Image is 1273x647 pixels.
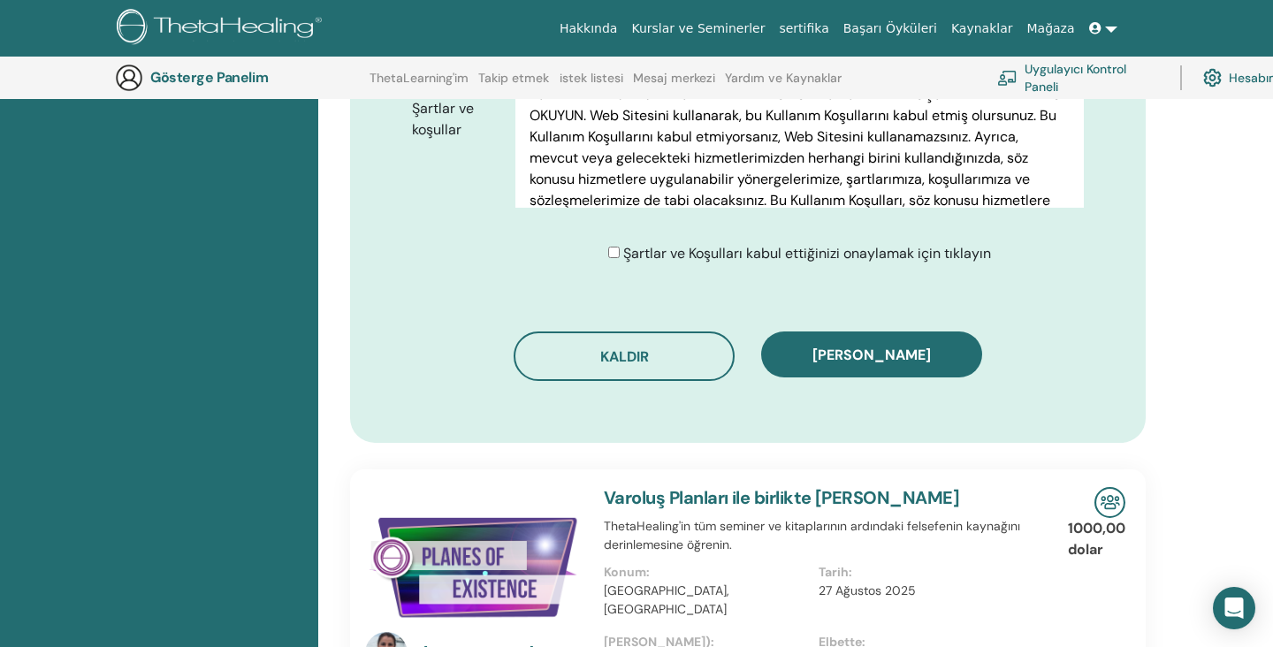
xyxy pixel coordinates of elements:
[951,21,1013,35] font: Kaynaklar
[150,68,268,87] font: Gösterge Panelim
[604,518,1020,552] font: ThetaHealing'in tüm seminer ve kitaplarının ardındaki felsefenin kaynağını derinlemesine öğrenin.
[725,71,842,99] a: Yardım ve Kaynaklar
[553,12,625,45] a: Hakkında
[115,64,143,92] img: generic-user-icon.jpg
[843,21,937,35] font: Başarı Öyküleri
[478,71,549,99] a: Takip etmek
[1213,587,1255,629] div: Open Intercom Messenger
[604,564,650,580] font: Konum:
[997,58,1159,97] a: Uygulayıcı Kontrol Paneli
[1094,487,1125,518] img: Yüz Yüze Seminer
[944,12,1020,45] a: Kaynaklar
[1203,65,1222,91] img: cog.svg
[478,70,549,86] font: Takip etmek
[604,582,729,617] font: [GEOGRAPHIC_DATA], [GEOGRAPHIC_DATA]
[1025,62,1126,95] font: Uygulayıcı Kontrol Paneli
[631,21,765,35] font: Kurslar ve Seminerler
[1068,519,1125,559] font: 1000,00 dolar
[725,70,842,86] font: Yardım ve Kaynaklar
[1026,21,1074,35] font: Mağaza
[560,70,623,86] font: istek listesi
[997,70,1018,85] img: chalkboard-teacher.svg
[772,12,835,45] a: sertifika
[560,71,623,99] a: istek listesi
[819,582,916,598] font: 27 Ağustos 2025
[819,564,852,580] font: Tarih:
[1019,12,1081,45] a: Mağaza
[633,71,715,99] a: Mesaj merkezi
[600,347,649,366] font: kaldır
[370,70,469,86] font: ThetaLearning'im
[117,9,328,49] img: logo.png
[761,331,982,377] button: [PERSON_NAME]
[836,12,944,45] a: Başarı Öyküleri
[514,331,735,381] button: kaldır
[560,21,618,35] font: Hakkında
[604,486,959,509] a: Varoluş Planları ile birlikte [PERSON_NAME]
[623,244,991,263] font: Şartlar ve Koşulları kabul ettiğinizi onaylamak için tıklayın
[370,71,469,99] a: ThetaLearning'im
[812,346,931,364] font: [PERSON_NAME]
[624,12,772,45] a: Kurslar ve Seminerler
[412,99,474,139] font: Şartlar ve koşullar
[365,487,583,638] img: Varoluş Planları
[779,21,828,35] font: sertifika
[633,70,715,86] font: Mesaj merkezi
